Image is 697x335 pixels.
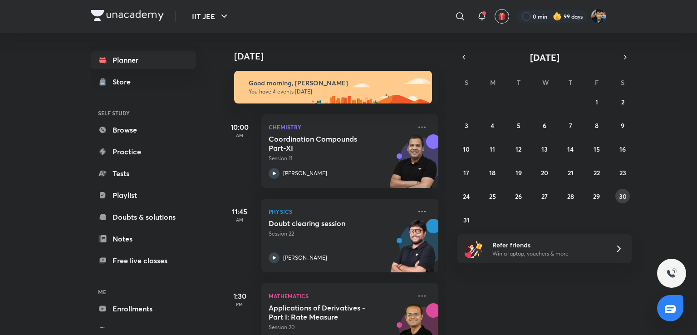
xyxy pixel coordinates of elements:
[591,9,606,24] img: SHREYANSH GUPTA
[589,118,604,133] button: August 8, 2025
[489,168,496,177] abbr: August 18, 2025
[234,71,432,103] img: morning
[221,217,258,222] p: AM
[91,300,196,318] a: Enrollments
[465,121,468,130] abbr: August 3, 2025
[595,98,598,106] abbr: August 1, 2025
[492,240,604,250] h6: Refer friends
[666,268,677,279] img: ttu
[615,94,630,109] button: August 2, 2025
[537,165,552,180] button: August 20, 2025
[463,192,470,201] abbr: August 24, 2025
[91,230,196,248] a: Notes
[91,73,196,91] a: Store
[489,192,496,201] abbr: August 25, 2025
[537,189,552,203] button: August 27, 2025
[91,121,196,139] a: Browse
[589,94,604,109] button: August 1, 2025
[91,105,196,121] h6: SELF STUDY
[465,240,483,258] img: referral
[490,78,496,87] abbr: Monday
[541,168,548,177] abbr: August 20, 2025
[594,145,600,153] abbr: August 15, 2025
[543,121,546,130] abbr: August 6, 2025
[91,164,196,182] a: Tests
[621,78,624,87] abbr: Saturday
[221,133,258,138] p: AM
[595,121,599,130] abbr: August 8, 2025
[490,145,495,153] abbr: August 11, 2025
[491,121,494,130] abbr: August 4, 2025
[459,142,474,156] button: August 10, 2025
[511,118,526,133] button: August 5, 2025
[234,51,447,62] h4: [DATE]
[485,142,500,156] button: August 11, 2025
[563,165,578,180] button: August 21, 2025
[615,118,630,133] button: August 9, 2025
[91,10,164,23] a: Company Logo
[593,192,600,201] abbr: August 29, 2025
[568,168,574,177] abbr: August 21, 2025
[589,189,604,203] button: August 29, 2025
[269,291,411,301] p: Mathematics
[517,121,520,130] abbr: August 5, 2025
[595,78,599,87] abbr: Friday
[621,98,624,106] abbr: August 2, 2025
[589,142,604,156] button: August 15, 2025
[511,189,526,203] button: August 26, 2025
[269,219,382,228] h5: Doubt clearing session
[221,206,258,217] h5: 11:45
[459,118,474,133] button: August 3, 2025
[511,142,526,156] button: August 12, 2025
[495,9,509,24] button: avatar
[515,145,521,153] abbr: August 12, 2025
[459,189,474,203] button: August 24, 2025
[567,192,574,201] abbr: August 28, 2025
[91,10,164,21] img: Company Logo
[269,303,382,321] h5: Applications of Derivatives - Part I: Rate Measure
[530,51,560,64] span: [DATE]
[589,165,604,180] button: August 22, 2025
[563,142,578,156] button: August 14, 2025
[498,12,506,20] img: avatar
[269,122,411,133] p: Chemistry
[511,165,526,180] button: August 19, 2025
[542,78,549,87] abbr: Wednesday
[537,142,552,156] button: August 13, 2025
[485,165,500,180] button: August 18, 2025
[269,323,411,331] p: Session 20
[619,168,626,177] abbr: August 23, 2025
[463,145,470,153] abbr: August 10, 2025
[537,118,552,133] button: August 6, 2025
[91,51,196,69] a: Planner
[269,134,382,153] h5: Coordination Compounds Part-XI
[91,251,196,270] a: Free live classes
[563,189,578,203] button: August 28, 2025
[569,121,572,130] abbr: August 7, 2025
[485,189,500,203] button: August 25, 2025
[187,7,235,25] button: IIT JEE
[463,168,469,177] abbr: August 17, 2025
[465,78,468,87] abbr: Sunday
[249,88,424,95] p: You have 4 events [DATE]
[221,301,258,307] p: PM
[283,254,327,262] p: [PERSON_NAME]
[269,230,411,238] p: Session 22
[91,143,196,161] a: Practice
[615,142,630,156] button: August 16, 2025
[91,284,196,300] h6: ME
[470,51,619,64] button: [DATE]
[388,134,438,197] img: unacademy
[517,78,520,87] abbr: Tuesday
[621,121,624,130] abbr: August 9, 2025
[269,154,411,163] p: Session 11
[113,76,136,87] div: Store
[459,212,474,227] button: August 31, 2025
[283,169,327,177] p: [PERSON_NAME]
[459,165,474,180] button: August 17, 2025
[515,192,522,201] abbr: August 26, 2025
[594,168,600,177] abbr: August 22, 2025
[563,118,578,133] button: August 7, 2025
[463,216,470,224] abbr: August 31, 2025
[615,189,630,203] button: August 30, 2025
